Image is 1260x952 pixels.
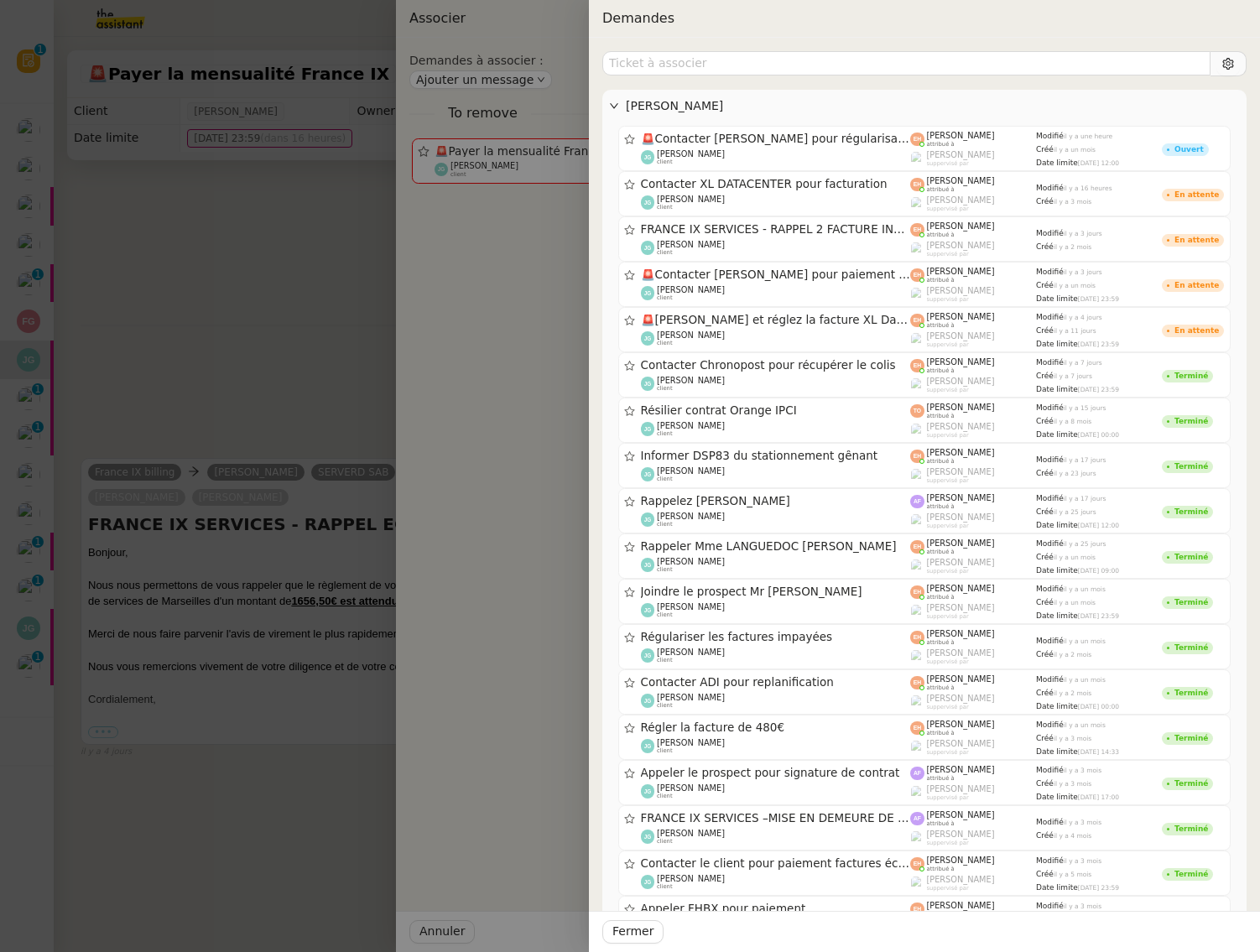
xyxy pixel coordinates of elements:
[1078,748,1119,756] span: [DATE] 14:33
[657,149,725,159] span: [PERSON_NAME]
[1036,326,1054,335] span: Créé
[927,195,995,205] span: [PERSON_NAME]
[927,549,955,555] span: attribué à
[927,367,955,374] span: attribué à
[641,450,911,462] span: Informer DSP83 du stationnement gênant
[1054,508,1096,516] span: il y a 25 jours
[910,377,924,392] img: users%2FyQfMwtYgTqhRP2YHWHmG2s2LYaD3%2Favatar%2Fprofile-pic.png
[1054,198,1091,205] span: il y a 3 mois
[1064,359,1102,367] span: il y a 7 jours
[1036,184,1064,192] span: Modifié
[641,693,911,710] app-user-detailed-label: client
[910,242,924,256] img: users%2FyQfMwtYgTqhRP2YHWHmG2s2LYaD3%2Favatar%2Fprofile-pic.png
[641,558,655,572] img: svg
[641,377,655,391] img: svg
[1054,282,1096,289] span: il y a un mois
[641,467,655,481] img: svg
[927,267,995,276] span: [PERSON_NAME]
[1174,780,1208,788] div: Terminé
[1054,418,1091,425] span: il y a 8 mois
[641,694,655,708] img: svg
[910,493,1036,510] app-user-label: attribué à
[927,312,995,321] span: [PERSON_NAME]
[1078,703,1119,710] span: [DATE] 00:00
[1036,637,1064,645] span: Modifié
[927,720,995,729] span: [PERSON_NAME]
[927,493,995,502] span: [PERSON_NAME]
[641,602,911,619] app-user-detailed-label: client
[927,403,995,412] span: [PERSON_NAME]
[1036,159,1078,167] span: Date limite
[910,603,1036,620] app-user-label: suppervisé par
[927,277,955,284] span: attribué à
[1064,540,1106,548] span: il y a 25 jours
[927,674,995,684] span: [PERSON_NAME]
[910,540,924,554] img: svg
[641,603,655,617] img: svg
[1054,470,1096,477] span: il y a 23 jours
[641,132,655,145] span: 🚨
[910,286,1036,303] app-user-label: suppervisé par
[1036,779,1054,788] span: Créé
[910,694,1036,710] app-user-label: suppervisé par
[910,223,924,237] img: svg
[1054,243,1091,251] span: il y a 2 mois
[927,694,995,703] span: [PERSON_NAME]
[602,51,1211,75] input: Ticket à associer
[641,269,911,281] span: Contacter [PERSON_NAME] pour paiement facture
[1078,522,1119,529] span: [DATE] 12:00
[657,738,725,747] span: [PERSON_NAME]
[1036,585,1064,593] span: Modifié
[1054,599,1096,606] span: il y a un mois
[1064,495,1106,502] span: il y a 17 jours
[910,648,1036,665] app-user-label: suppervisé par
[1174,735,1208,742] div: Terminé
[927,523,969,529] span: suppervisé par
[1036,469,1054,477] span: Créé
[1036,313,1064,321] span: Modifié
[641,133,911,145] span: Contacter [PERSON_NAME] pour régularisation facture
[910,538,1036,555] app-user-label: attribué à
[910,196,924,211] img: users%2FyQfMwtYgTqhRP2YHWHmG2s2LYaD3%2Favatar%2Fprofile-pic.png
[641,150,655,164] img: svg
[1036,145,1054,153] span: Créé
[626,96,1240,116] span: [PERSON_NAME]
[927,658,969,665] span: suppervisé par
[657,648,725,657] span: [PERSON_NAME]
[927,448,995,457] span: [PERSON_NAME]
[927,422,995,431] span: [PERSON_NAME]
[927,186,955,193] span: attribué à
[657,159,673,165] span: client
[910,314,924,328] img: svg
[927,765,995,774] span: [PERSON_NAME]
[910,131,1036,148] app-user-label: attribué à
[657,747,673,754] span: client
[1064,637,1106,645] span: il y a un mois
[1054,651,1091,658] span: il y a 2 mois
[1064,585,1106,593] span: il y a un mois
[910,784,1036,801] app-user-label: suppervisé par
[1078,567,1119,575] span: [DATE] 09:00
[641,648,655,663] img: svg
[657,602,725,611] span: [PERSON_NAME]
[927,503,955,510] span: attribué à
[657,521,673,528] span: client
[910,631,924,645] img: svg
[927,221,995,231] span: [PERSON_NAME]
[1036,675,1064,684] span: Modifié
[1036,702,1078,710] span: Date limite
[641,330,911,347] app-user-detailed-label: client
[641,376,911,393] app-user-detailed-label: client
[657,566,673,573] span: client
[910,739,1036,756] app-user-label: suppervisé par
[657,294,673,301] span: client
[1036,268,1064,276] span: Modifié
[1174,327,1219,335] div: En attente
[1054,735,1091,742] span: il y a 3 mois
[910,767,924,781] img: svg
[1036,242,1054,251] span: Créé
[1078,159,1119,167] span: [DATE] 12:00
[910,468,924,482] img: users%2FyQfMwtYgTqhRP2YHWHmG2s2LYaD3%2Favatar%2Fprofile-pic.png
[1036,430,1078,439] span: Date limite
[910,377,1036,393] app-user-label: suppervisé par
